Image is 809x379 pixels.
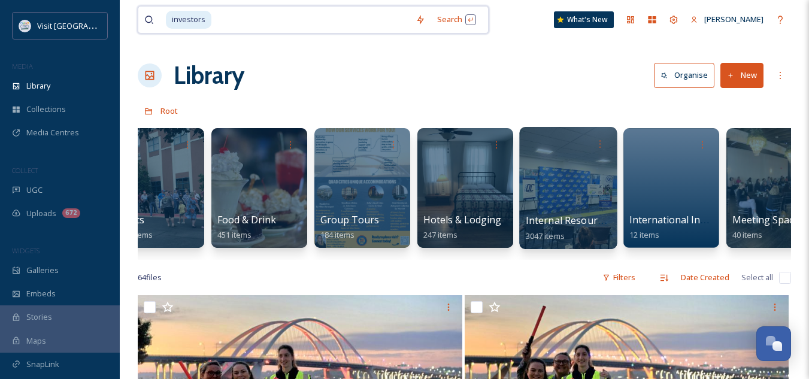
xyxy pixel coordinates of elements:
[320,213,379,226] span: Group Tours
[26,335,46,347] span: Maps
[423,214,501,240] a: Hotels & Lodging247 items
[160,104,178,118] a: Root
[596,266,641,289] div: Filters
[431,8,482,31] div: Search
[12,62,33,71] span: MEDIA
[423,229,457,240] span: 247 items
[12,246,40,255] span: WIDGETS
[26,80,50,92] span: Library
[741,272,773,283] span: Select all
[26,104,66,115] span: Collections
[554,11,614,28] a: What's New
[138,272,162,283] span: 64 file s
[26,359,59,370] span: SnapLink
[756,326,791,361] button: Open Chat
[26,265,59,276] span: Galleries
[166,11,211,28] span: investors
[320,214,379,240] a: Group Tours184 items
[217,229,252,240] span: 451 items
[732,229,762,240] span: 40 items
[26,184,43,196] span: UGC
[732,213,804,226] span: Meeting Spaces
[26,311,52,323] span: Stories
[526,215,613,241] a: Internal Resources3047 items
[732,214,804,240] a: Meeting Spaces40 items
[37,20,130,31] span: Visit [GEOGRAPHIC_DATA]
[217,214,276,240] a: Food & Drink451 items
[654,63,714,87] button: Organise
[62,208,80,218] div: 672
[26,127,79,138] span: Media Centres
[217,213,276,226] span: Food & Drink
[12,166,38,175] span: COLLECT
[526,214,613,227] span: Internal Resources
[174,57,244,93] a: Library
[629,229,659,240] span: 12 items
[423,213,501,226] span: Hotels & Lodging
[320,229,354,240] span: 184 items
[684,8,769,31] a: [PERSON_NAME]
[26,208,56,219] span: Uploads
[675,266,735,289] div: Date Created
[720,63,763,87] button: New
[704,14,763,25] span: [PERSON_NAME]
[26,288,56,299] span: Embeds
[19,20,31,32] img: QCCVB_VISIT_vert_logo_4c_tagline_122019.svg
[526,230,565,241] span: 3047 items
[160,105,178,116] span: Root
